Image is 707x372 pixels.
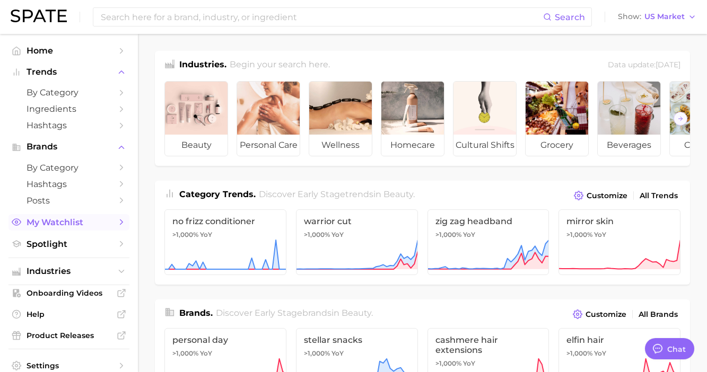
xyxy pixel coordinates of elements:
span: >1,000% [566,349,592,357]
span: elfin hair [566,335,673,345]
span: Discover Early Stage trends in . [259,189,415,199]
span: cultural shifts [453,135,516,156]
a: mirror skin>1,000% YoY [558,209,680,275]
span: cashmere hair extensions [435,335,542,355]
span: personal day [172,335,278,345]
a: beauty [164,81,228,156]
span: beauty [383,189,413,199]
span: Discover Early Stage brands in . [216,308,373,318]
button: Scroll Right [674,112,687,126]
span: mirror skin [566,216,673,226]
a: Home [8,42,129,59]
span: YoY [331,349,344,358]
h1: Industries. [179,58,226,73]
a: Ingredients [8,101,129,117]
a: All Brands [636,307,680,322]
a: by Category [8,160,129,176]
span: Category Trends . [179,189,256,199]
span: YoY [200,231,212,239]
span: >1,000% [304,349,330,357]
span: >1,000% [435,231,461,238]
span: YoY [463,231,475,239]
span: >1,000% [435,359,461,367]
span: Industries [27,267,111,276]
a: wellness [309,81,372,156]
a: All Trends [637,189,680,203]
a: Spotlight [8,236,129,252]
button: ShowUS Market [615,10,699,24]
a: beverages [597,81,661,156]
a: homecare [381,81,444,156]
span: stellar snacks [304,335,410,345]
span: Hashtags [27,120,111,130]
a: cultural shifts [453,81,517,156]
span: wellness [309,135,372,156]
span: Ingredients [27,104,111,114]
span: YoY [463,359,475,368]
h2: Begin your search here. [230,58,330,73]
span: Spotlight [27,239,111,249]
button: Brands [8,139,129,155]
a: warrior cut>1,000% YoY [296,209,418,275]
button: Customize [571,188,630,203]
span: no frizz conditioner [172,216,278,226]
span: by Category [27,163,111,173]
span: >1,000% [172,349,198,357]
span: beauty [342,308,371,318]
span: zig zag headband [435,216,542,226]
a: Posts [8,192,129,209]
a: grocery [525,81,589,156]
span: Trends [27,67,111,77]
span: YoY [331,231,344,239]
span: Customize [587,191,627,200]
a: zig zag headband>1,000% YoY [427,209,549,275]
span: Onboarding Videos [27,288,111,298]
input: Search here for a brand, industry, or ingredient [100,8,543,26]
span: YoY [200,349,212,358]
a: Help [8,306,129,322]
a: Hashtags [8,176,129,192]
span: Help [27,309,111,319]
span: Hashtags [27,179,111,189]
span: Home [27,46,111,56]
span: YoY [594,231,606,239]
span: YoY [594,349,606,358]
span: >1,000% [304,231,330,238]
span: Customize [586,310,626,319]
img: SPATE [11,10,67,22]
span: Posts [27,196,111,206]
button: Customize [570,307,629,322]
span: grocery [526,135,588,156]
span: by Category [27,87,111,98]
span: My Watchlist [27,217,111,227]
span: Search [555,12,585,22]
button: Trends [8,64,129,80]
span: All Trends [640,191,678,200]
span: >1,000% [566,231,592,238]
span: US Market [644,14,685,20]
button: Industries [8,263,129,279]
span: homecare [381,135,444,156]
span: >1,000% [172,231,198,238]
span: personal care [237,135,300,156]
div: Data update: [DATE] [608,58,680,73]
span: beverages [598,135,660,156]
span: Settings [27,361,111,370]
span: warrior cut [304,216,410,226]
a: by Category [8,84,129,101]
span: Show [618,14,641,20]
a: personal care [237,81,300,156]
a: Hashtags [8,117,129,134]
span: Product Releases [27,331,111,340]
a: no frizz conditioner>1,000% YoY [164,209,286,275]
a: Product Releases [8,327,129,343]
a: Onboarding Videos [8,285,129,301]
span: All Brands [639,310,678,319]
span: Brands [27,142,111,152]
span: Brands . [179,308,213,318]
span: beauty [165,135,228,156]
a: My Watchlist [8,214,129,231]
